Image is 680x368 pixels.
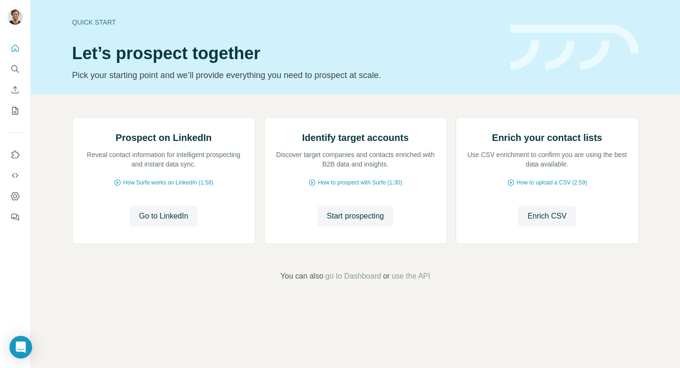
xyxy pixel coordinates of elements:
button: Go to LinkedIn [129,206,197,227]
p: Use CSV enrichment to confirm you are using the best data available. [466,150,629,169]
button: Feedback [8,209,23,226]
h2: Enrich your contact lists [492,131,602,144]
button: Use Surfe API [8,167,23,184]
button: Quick start [8,40,23,57]
button: Dashboard [8,188,23,205]
h2: Identify target accounts [302,131,409,144]
span: How Surfe works on LinkedIn (1:58) [123,178,213,187]
p: Reveal contact information for intelligent prospecting and instant data sync. [82,150,246,169]
button: use the API [391,271,430,282]
p: Pick your starting point and we’ll provide everything you need to prospect at scale. [72,69,499,82]
button: go to Dashboard [325,271,381,282]
h2: Prospect on LinkedIn [116,131,212,144]
button: Enrich CSV [518,206,576,227]
div: Open Intercom Messenger [9,336,32,359]
span: You can also [280,271,323,282]
button: Use Surfe on LinkedIn [8,146,23,163]
span: Enrich CSV [527,210,567,222]
span: How to prospect with Surfe (1:30) [318,178,402,187]
button: Start prospecting [317,206,393,227]
h1: Let’s prospect together [72,44,499,63]
button: My lists [8,102,23,119]
span: Start prospecting [327,210,384,222]
span: How to upload a CSV (2:59) [517,178,587,187]
span: Go to LinkedIn [139,210,188,222]
button: Enrich CSV [8,81,23,98]
span: or [383,271,390,282]
div: Quick start [72,18,499,27]
img: Avatar [8,9,23,25]
button: Search [8,61,23,78]
p: Discover target companies and contacts enriched with B2B data and insights. [274,150,437,169]
img: banner [510,25,639,70]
